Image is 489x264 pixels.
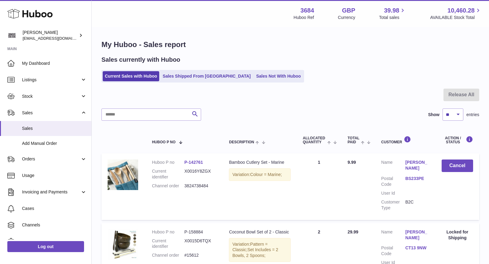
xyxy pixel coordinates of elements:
[229,168,290,181] div: Variation:
[405,176,429,182] a: BS233PE
[23,36,90,41] span: [EMAIL_ADDRESS][DOMAIN_NAME]
[466,112,479,118] span: entries
[184,229,217,235] dd: P-158884
[294,15,314,20] div: Huboo Ref
[405,159,429,171] a: [PERSON_NAME]
[184,160,203,165] a: P-142761
[108,159,138,190] img: $_57.JPG
[22,156,80,162] span: Orders
[101,56,180,64] h2: Sales currently with Huboo
[152,168,184,180] dt: Current identifier
[297,153,342,220] td: 1
[229,140,254,144] span: Description
[430,15,482,20] span: AVAILABLE Stock Total
[23,30,78,41] div: [PERSON_NAME]
[384,6,399,15] span: 39.98
[405,229,429,241] a: [PERSON_NAME]
[184,238,217,250] dd: X0015D6TQX
[405,199,429,211] dd: B2C
[232,247,278,258] span: Set Includes = 2 Bowls, 2 Spoons;
[254,71,303,81] a: Sales Not With Huboo
[152,238,184,250] dt: Current identifier
[229,229,290,235] div: Coconut Bowl Set of 2 - Classic
[152,229,184,235] dt: Huboo P no
[381,159,405,173] dt: Name
[229,159,290,165] div: Bamboo Cutlery Set - Marine
[338,15,355,20] div: Currency
[22,141,87,146] span: Add Manual Order
[22,206,87,211] span: Cases
[381,176,405,187] dt: Postal Code
[379,6,406,20] a: 39.98 Total sales
[347,136,359,144] span: Total paid
[7,31,17,40] img: theinternationalventure@gmail.com
[381,190,405,196] dt: User Id
[184,183,217,189] dd: 3824738484
[22,239,87,244] span: Settings
[347,160,356,165] span: 9.99
[184,168,217,180] dd: X0016Y8ZGX
[442,159,473,172] button: Cancel
[342,6,355,15] strong: GBP
[152,140,175,144] span: Huboo P no
[229,238,290,262] div: Variation:
[152,159,184,165] dt: Huboo P no
[101,40,479,50] h1: My Huboo - Sales report
[428,112,439,118] label: Show
[381,245,405,257] dt: Postal Code
[442,229,473,241] div: Locked for Shipping
[447,6,475,15] span: 10,460.28
[232,242,267,252] span: Pattern = Classic;
[22,222,87,228] span: Channels
[152,252,184,258] dt: Channel order
[184,252,217,258] dd: #15612
[22,189,80,195] span: Invoicing and Payments
[22,126,87,131] span: Sales
[430,6,482,20] a: 10,460.28 AVAILABLE Stock Total
[381,136,429,144] div: Customer
[379,15,406,20] span: Total sales
[303,136,326,144] span: ALLOCATED Quantity
[250,172,282,177] span: Colour = Marine;
[347,229,358,234] span: 29.99
[300,6,314,15] strong: 3684
[22,77,80,83] span: Listings
[22,173,87,178] span: Usage
[442,136,473,144] div: Action / Status
[381,199,405,211] dt: Customer Type
[381,229,405,242] dt: Name
[108,229,138,260] img: $_57.JPG
[22,110,80,116] span: Sales
[7,241,84,252] a: Log out
[103,71,159,81] a: Current Sales with Huboo
[22,94,80,99] span: Stock
[152,183,184,189] dt: Channel order
[160,71,253,81] a: Sales Shipped From [GEOGRAPHIC_DATA]
[405,245,429,251] a: CT13 9NW
[22,61,87,66] span: My Dashboard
